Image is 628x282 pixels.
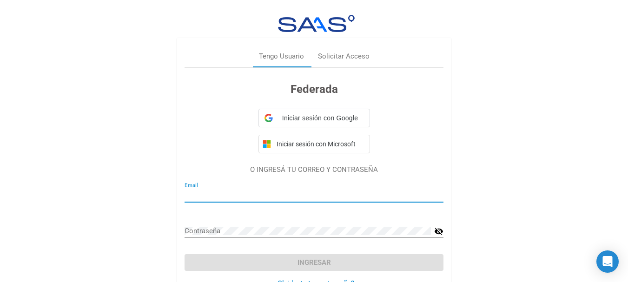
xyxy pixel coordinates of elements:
[185,254,443,271] button: Ingresar
[185,164,443,175] p: O INGRESÁ TU CORREO Y CONTRASEÑA
[258,135,370,153] button: Iniciar sesión con Microsoft
[434,226,443,237] mat-icon: visibility_off
[596,250,619,273] div: Open Intercom Messenger
[185,81,443,98] h3: Federada
[275,140,366,148] span: Iniciar sesión con Microsoft
[277,113,364,123] span: Iniciar sesión con Google
[259,51,304,62] div: Tengo Usuario
[318,51,370,62] div: Solicitar Acceso
[297,258,331,267] span: Ingresar
[258,109,370,127] div: Iniciar sesión con Google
